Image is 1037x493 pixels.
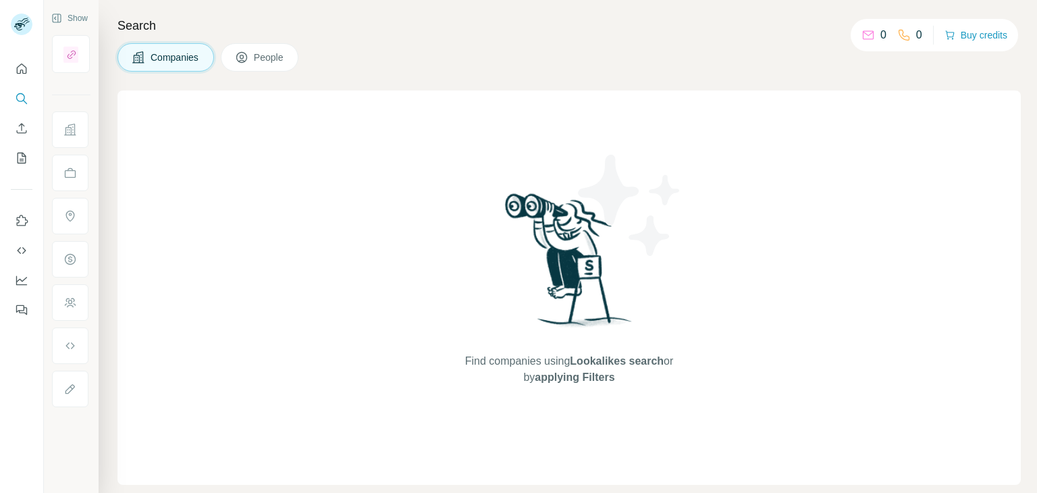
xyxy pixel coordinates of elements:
h4: Search [117,16,1021,35]
img: Surfe Illustration - Woman searching with binoculars [499,190,639,340]
button: Feedback [11,298,32,322]
span: Find companies using or by [461,353,677,386]
button: Use Surfe API [11,238,32,263]
button: Buy credits [945,26,1007,45]
button: Show [42,8,97,28]
button: Dashboard [11,268,32,292]
p: 0 [916,27,922,43]
button: Search [11,86,32,111]
span: Companies [151,51,200,64]
button: My lists [11,146,32,170]
button: Use Surfe on LinkedIn [11,209,32,233]
img: Surfe Illustration - Stars [569,145,691,266]
button: Quick start [11,57,32,81]
p: 0 [880,27,886,43]
button: Enrich CSV [11,116,32,140]
span: applying Filters [535,371,614,383]
span: Lookalikes search [570,355,664,367]
span: People [254,51,285,64]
